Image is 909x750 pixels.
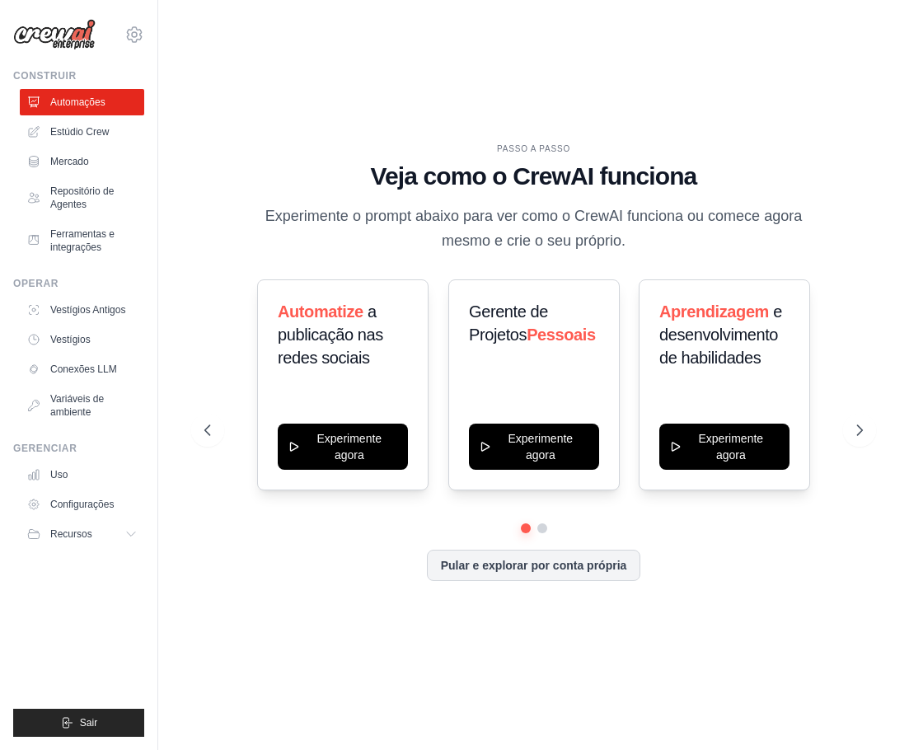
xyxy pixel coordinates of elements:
font: Pessoais [527,326,596,344]
div: Widget de chat [827,671,909,750]
a: Automações [20,89,144,115]
font: Veja como o CrewAI funciona [371,162,697,190]
font: e desenvolvimento de habilidades [659,302,782,367]
a: Mercado [20,148,144,175]
font: a publicação nas redes sociais [278,302,383,367]
button: Recursos [20,521,144,547]
font: Ferramentas e integrações [50,228,115,253]
button: Pular e explorar por conta própria [427,550,641,581]
font: Construir [13,70,77,82]
font: Uso [50,469,68,480]
font: Estúdio Crew [50,126,109,138]
font: Conexões LLM [50,363,117,375]
font: Experimente agora [699,432,764,462]
a: Variáveis ​​de ambiente [20,386,144,425]
font: Aprendizagem [659,302,769,321]
font: Mercado [50,156,89,167]
font: Sair [80,717,97,729]
font: Experimente o prompt abaixo para ver como o CrewAI funciona ou comece agora mesmo e crie o seu pr... [265,208,802,248]
font: Vestígios Antigos [50,304,125,316]
font: Operar [13,278,59,289]
font: Experimente agora [317,432,382,462]
a: Uso [20,462,144,488]
a: Vestígios Antigos [20,297,144,323]
a: Estúdio Crew [20,119,144,145]
font: Configurações [50,499,114,510]
font: Pular e explorar por conta própria [441,559,627,572]
font: Gerente de Projetos [469,302,548,344]
font: Recursos [50,528,92,540]
button: Sair [13,709,144,737]
button: Experimente agora [659,424,790,470]
iframe: Chat Widget [827,671,909,750]
font: Vestígios [50,334,91,345]
a: Vestígios [20,326,144,353]
a: Conexões LLM [20,356,144,382]
img: Logotipo [13,19,96,50]
a: Ferramentas e integrações [20,221,144,260]
font: Variáveis ​​de ambiente [50,393,104,418]
button: Experimente agora [278,424,408,470]
a: Repositório de Agentes [20,178,144,218]
font: Automatize [278,302,363,321]
a: Configurações [20,491,144,518]
font: PASSO A PASSO [497,144,570,153]
font: Automações [50,96,105,108]
font: Experimente agora [508,432,573,462]
font: Gerenciar [13,443,77,454]
button: Experimente agora [469,424,599,470]
font: Repositório de Agentes [50,185,114,210]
